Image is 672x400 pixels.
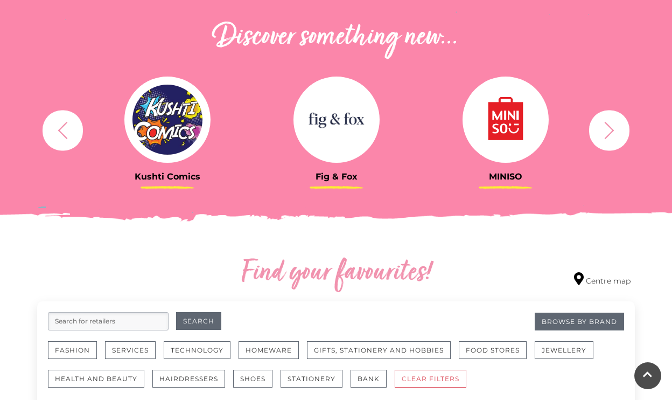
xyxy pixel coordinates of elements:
[459,341,527,359] button: Food Stores
[459,341,535,370] a: Food Stores
[535,341,601,370] a: Jewellery
[535,313,624,330] a: Browse By Brand
[152,370,225,388] button: Hairdressers
[429,171,582,182] h3: MINISO
[351,370,387,388] button: Bank
[395,370,474,398] a: CLEAR FILTERS
[48,341,105,370] a: Fashion
[260,171,413,182] h3: Fig & Fox
[48,370,152,398] a: Health and Beauty
[48,312,169,330] input: Search for retailers
[48,370,144,388] button: Health and Beauty
[395,370,466,388] button: CLEAR FILTERS
[239,341,307,370] a: Homeware
[37,20,635,55] h2: Discover something new...
[105,341,156,359] button: Services
[574,272,631,287] a: Centre map
[281,370,342,388] button: Stationery
[281,370,351,398] a: Stationery
[176,312,221,330] button: Search
[233,370,272,388] button: Shoes
[152,370,233,398] a: Hairdressers
[164,341,230,359] button: Technology
[164,341,239,370] a: Technology
[535,341,593,359] button: Jewellery
[233,370,281,398] a: Shoes
[239,341,299,359] button: Homeware
[139,256,533,291] h2: Find your favourites!
[105,341,164,370] a: Services
[351,370,395,398] a: Bank
[48,341,97,359] button: Fashion
[307,341,459,370] a: Gifts, Stationery and Hobbies
[307,341,451,359] button: Gifts, Stationery and Hobbies
[91,171,244,182] h3: Kushti Comics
